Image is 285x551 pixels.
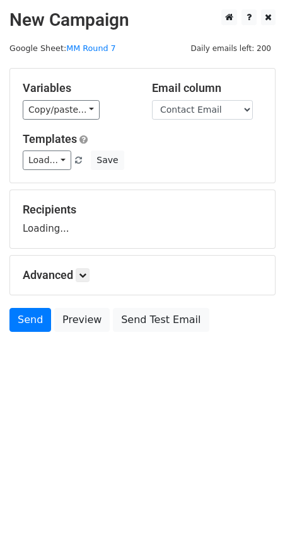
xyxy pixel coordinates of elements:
[66,43,116,53] a: MM Round 7
[23,81,133,95] h5: Variables
[23,268,262,282] h5: Advanced
[113,308,209,332] a: Send Test Email
[186,42,276,55] span: Daily emails left: 200
[9,308,51,332] a: Send
[152,81,262,95] h5: Email column
[23,151,71,170] a: Load...
[23,132,77,145] a: Templates
[54,308,110,332] a: Preview
[91,151,124,170] button: Save
[23,203,262,217] h5: Recipients
[23,203,262,236] div: Loading...
[9,9,276,31] h2: New Campaign
[23,100,100,120] a: Copy/paste...
[186,43,276,53] a: Daily emails left: 200
[9,43,116,53] small: Google Sheet:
